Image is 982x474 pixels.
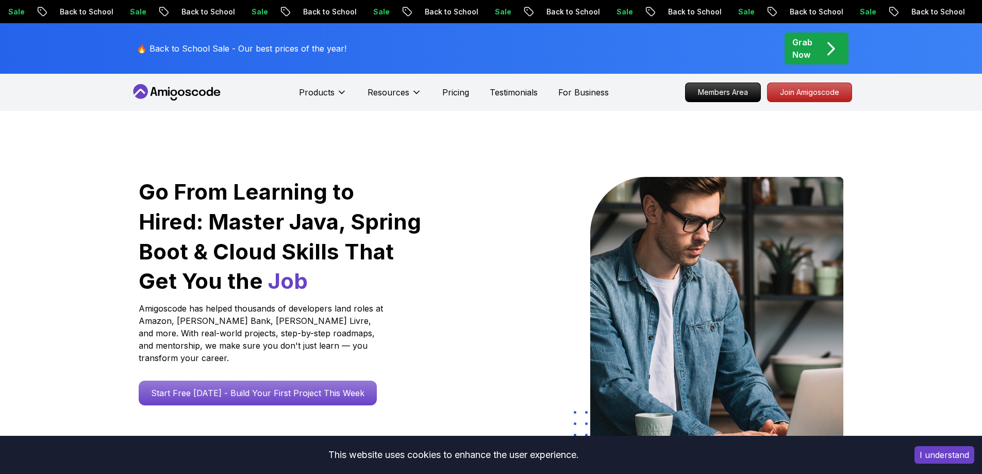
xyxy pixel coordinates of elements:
[792,36,812,61] p: Grab Now
[121,7,154,17] p: Sale
[686,83,760,102] p: Members Area
[902,7,972,17] p: Back to School
[368,86,409,99] p: Resources
[415,7,486,17] p: Back to School
[851,7,884,17] p: Sale
[172,7,242,17] p: Back to School
[299,86,335,99] p: Products
[486,7,519,17] p: Sale
[767,83,852,102] a: Join Amigoscode
[368,86,422,107] button: Resources
[364,7,397,17] p: Sale
[268,268,308,294] span: Job
[242,7,275,17] p: Sale
[51,7,121,17] p: Back to School
[294,7,364,17] p: Back to School
[780,7,851,17] p: Back to School
[139,177,423,296] h1: Go From Learning to Hired: Master Java, Spring Boot & Cloud Skills That Get You the
[914,446,974,464] button: Accept cookies
[299,86,347,107] button: Products
[590,177,843,443] img: hero
[729,7,762,17] p: Sale
[442,86,469,99] a: Pricing
[490,86,538,99] a: Testimonials
[768,83,852,102] p: Join Amigoscode
[137,42,346,55] p: 🔥 Back to School Sale - Our best prices of the year!
[537,7,607,17] p: Back to School
[685,83,761,102] a: Members Area
[8,444,899,466] div: This website uses cookies to enhance the user experience.
[607,7,640,17] p: Sale
[558,86,609,99] a: For Business
[139,381,377,405] a: Start Free [DATE] - Build Your First Project This Week
[659,7,729,17] p: Back to School
[139,302,386,364] p: Amigoscode has helped thousands of developers land roles at Amazon, [PERSON_NAME] Bank, [PERSON_N...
